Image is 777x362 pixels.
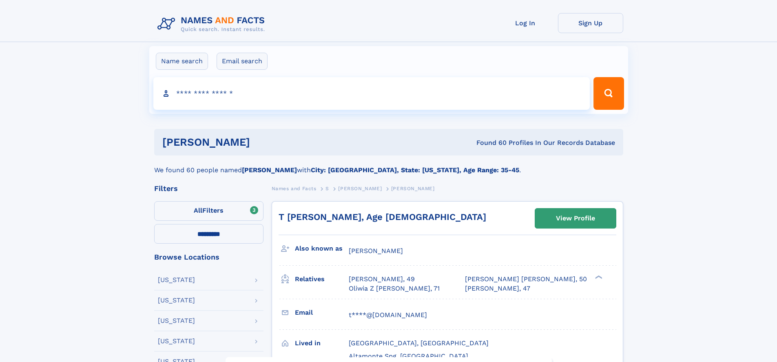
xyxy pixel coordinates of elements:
div: [US_STATE] [158,338,195,344]
div: ❯ [593,275,603,280]
span: Altamonte Spg, [GEOGRAPHIC_DATA] [349,352,468,360]
a: [PERSON_NAME] [PERSON_NAME], 50 [465,275,587,284]
span: [GEOGRAPHIC_DATA], [GEOGRAPHIC_DATA] [349,339,489,347]
a: Log In [493,13,558,33]
span: [PERSON_NAME] [349,247,403,255]
b: City: [GEOGRAPHIC_DATA], State: [US_STATE], Age Range: 35-45 [311,166,519,174]
a: S [325,183,329,193]
div: View Profile [556,209,595,228]
button: Search Button [593,77,624,110]
a: [PERSON_NAME], 49 [349,275,415,284]
label: Name search [156,53,208,70]
div: Found 60 Profiles In Our Records Database [363,138,615,147]
h3: Lived in [295,336,349,350]
span: [PERSON_NAME] [338,186,382,191]
div: Filters [154,185,263,192]
b: [PERSON_NAME] [242,166,297,174]
span: All [194,207,202,214]
label: Email search [217,53,268,70]
a: View Profile [535,209,616,228]
label: Filters [154,201,263,221]
h3: Email [295,306,349,320]
input: search input [153,77,590,110]
a: Sign Up [558,13,623,33]
a: Names and Facts [272,183,317,193]
img: Logo Names and Facts [154,13,272,35]
a: [PERSON_NAME] [338,183,382,193]
span: [PERSON_NAME] [391,186,435,191]
div: [US_STATE] [158,277,195,283]
span: S [325,186,329,191]
div: We found 60 people named with . [154,155,623,175]
h3: Relatives [295,272,349,286]
h1: [PERSON_NAME] [162,137,363,147]
div: Browse Locations [154,253,263,261]
a: Oliwia Z [PERSON_NAME], 71 [349,284,440,293]
div: [US_STATE] [158,297,195,304]
a: T [PERSON_NAME], Age [DEMOGRAPHIC_DATA] [279,212,486,222]
div: [US_STATE] [158,318,195,324]
a: [PERSON_NAME], 47 [465,284,530,293]
h3: Also known as [295,242,349,255]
